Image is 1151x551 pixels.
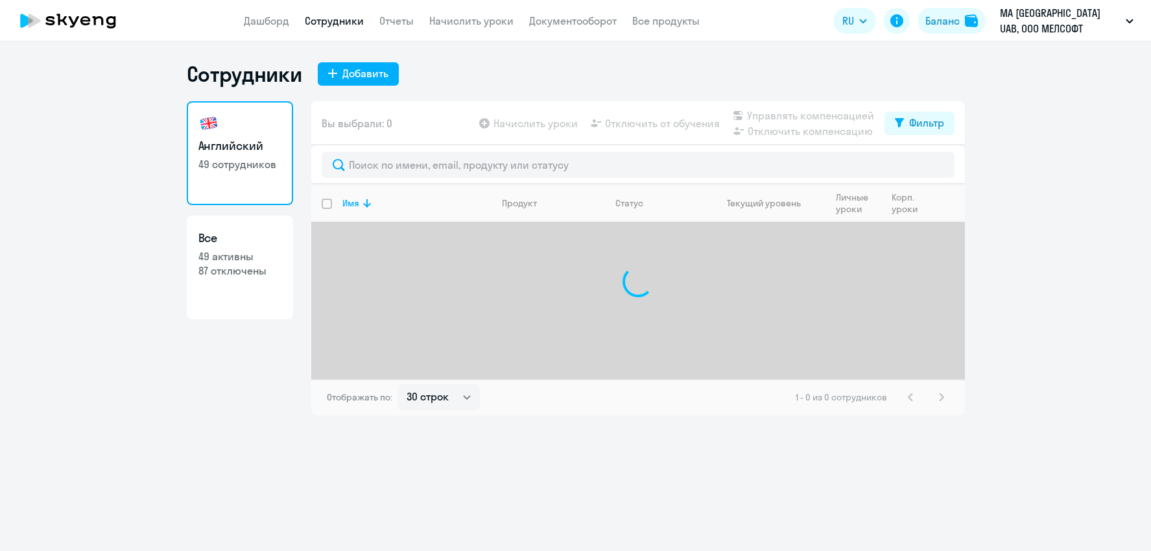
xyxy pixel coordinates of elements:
p: 49 сотрудников [198,157,281,171]
a: Начислить уроки [429,14,514,27]
div: Имя [342,197,491,209]
button: RU [833,8,876,34]
a: Все продукты [632,14,700,27]
div: Личные уроки [836,191,881,215]
div: Текущий уровень [727,197,801,209]
button: Добавить [318,62,399,86]
div: Продукт [502,197,537,209]
div: Баланс [925,13,960,29]
div: Фильтр [909,115,944,130]
button: Фильтр [884,112,955,135]
img: english [198,113,219,134]
button: Балансbalance [918,8,986,34]
div: Текущий уровень [715,197,825,209]
p: MA [GEOGRAPHIC_DATA] UAB, ООО МЕЛСОФТ [1000,5,1121,36]
a: Сотрудники [305,14,364,27]
div: Корп. уроки [892,191,928,215]
p: 49 активны [198,249,281,263]
span: RU [842,13,854,29]
input: Поиск по имени, email, продукту или статусу [322,152,955,178]
a: Все49 активны87 отключены [187,215,293,319]
h3: Все [198,230,281,247]
p: 87 отключены [198,263,281,278]
a: Английский49 сотрудников [187,101,293,205]
button: MA [GEOGRAPHIC_DATA] UAB, ООО МЕЛСОФТ [993,5,1140,36]
div: Имя [342,197,359,209]
a: Документооборот [529,14,617,27]
a: Отчеты [379,14,414,27]
a: Дашборд [244,14,289,27]
span: Вы выбрали: 0 [322,116,392,131]
div: Статус [615,197,643,209]
div: Добавить [342,66,388,81]
span: 1 - 0 из 0 сотрудников [796,391,887,403]
span: Отображать по: [327,391,392,403]
h1: Сотрудники [187,61,302,87]
h3: Английский [198,138,281,154]
img: balance [965,14,978,27]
